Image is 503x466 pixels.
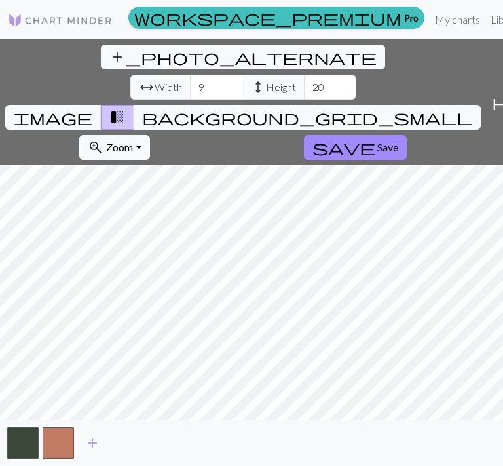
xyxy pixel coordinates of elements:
button: Add color [76,431,109,456]
span: Zoom [106,141,133,153]
span: add_photo_alternate [109,48,377,66]
a: Pro [128,7,424,29]
button: Zoom [79,135,149,160]
span: image [14,108,92,126]
img: Logo [8,12,113,28]
span: save [312,138,375,157]
span: Save [377,141,398,153]
span: arrow_range [139,78,155,96]
span: workspace_premium [134,9,401,27]
span: transition_fade [109,108,125,126]
a: My charts [430,7,485,33]
button: Save [304,135,407,160]
span: background_grid_small [142,108,472,126]
span: add [84,434,100,452]
span: Height [266,79,296,95]
span: Width [155,79,182,95]
span: zoom_in [88,138,103,157]
span: height [250,78,266,96]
